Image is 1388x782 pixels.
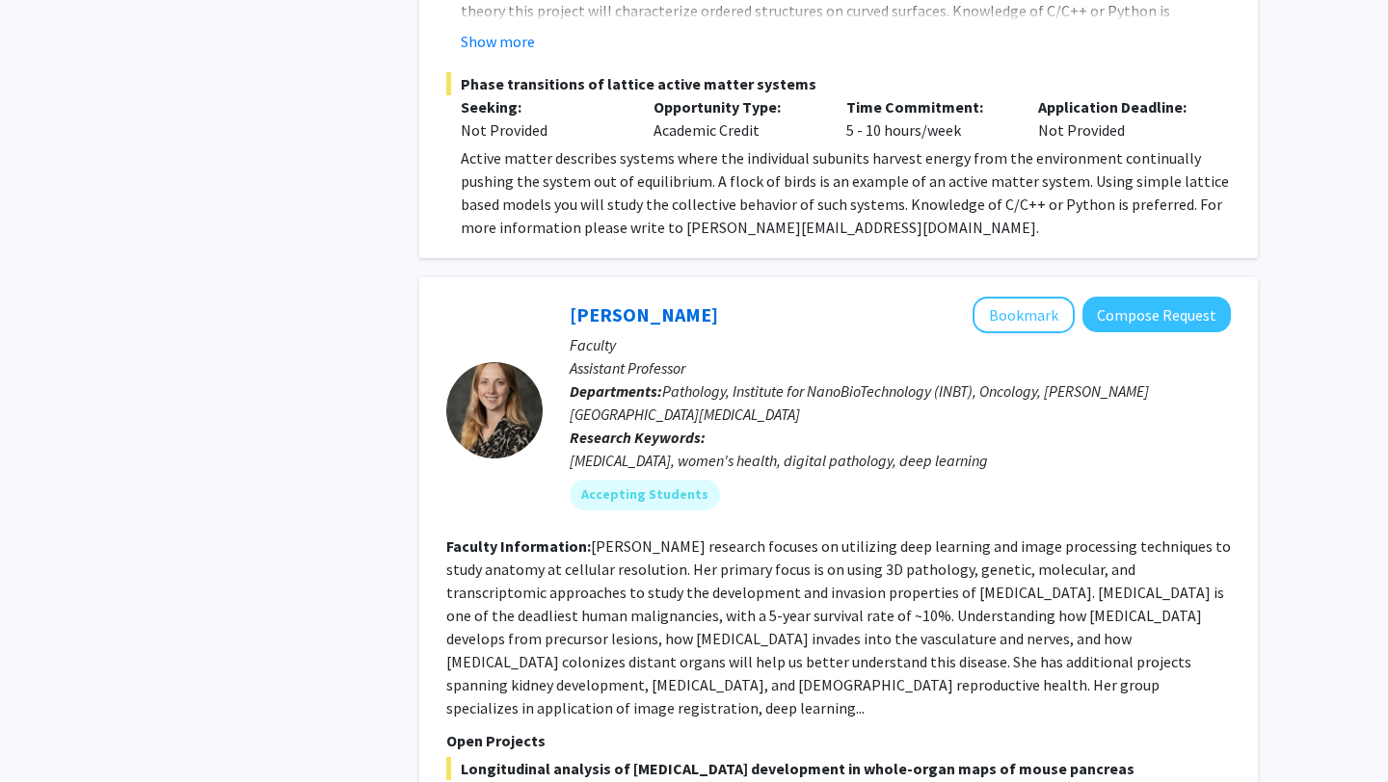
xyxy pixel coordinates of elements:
div: 5 - 10 hours/week [832,95,1025,142]
p: Faculty [570,333,1231,356]
mat-chip: Accepting Students [570,480,720,510]
fg-read-more: [PERSON_NAME] research focuses on utilizing deep learning and image processing techniques to stud... [446,536,1231,717]
a: [PERSON_NAME] [570,302,718,326]
p: Opportunity Type: [654,95,817,118]
iframe: Chat [14,695,82,768]
p: Seeking: [461,95,625,118]
button: Compose Request to Ashley Kiemen [1082,297,1231,332]
p: Open Projects [446,729,1231,752]
p: Active matter describes systems where the individual subunits harvest energy from the environment... [461,146,1231,239]
p: Time Commitment: [846,95,1010,118]
b: Faculty Information: [446,536,591,556]
span: Phase transitions of lattice active matter systems [446,72,1231,95]
span: Pathology, Institute for NanoBioTechnology (INBT), Oncology, [PERSON_NAME][GEOGRAPHIC_DATA][MEDIC... [570,381,1149,424]
button: Add Ashley Kiemen to Bookmarks [973,297,1075,333]
div: [MEDICAL_DATA], women's health, digital pathology, deep learning [570,449,1231,472]
div: Not Provided [461,118,625,142]
span: Longitudinal analysis of [MEDICAL_DATA] development in whole-organ maps of mouse pancreas [446,757,1231,780]
p: Assistant Professor [570,356,1231,379]
button: Show more [461,30,535,53]
b: Research Keywords: [570,428,706,447]
b: Departments: [570,381,662,401]
div: Not Provided [1024,95,1216,142]
div: Academic Credit [639,95,832,142]
p: Application Deadline: [1038,95,1202,118]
